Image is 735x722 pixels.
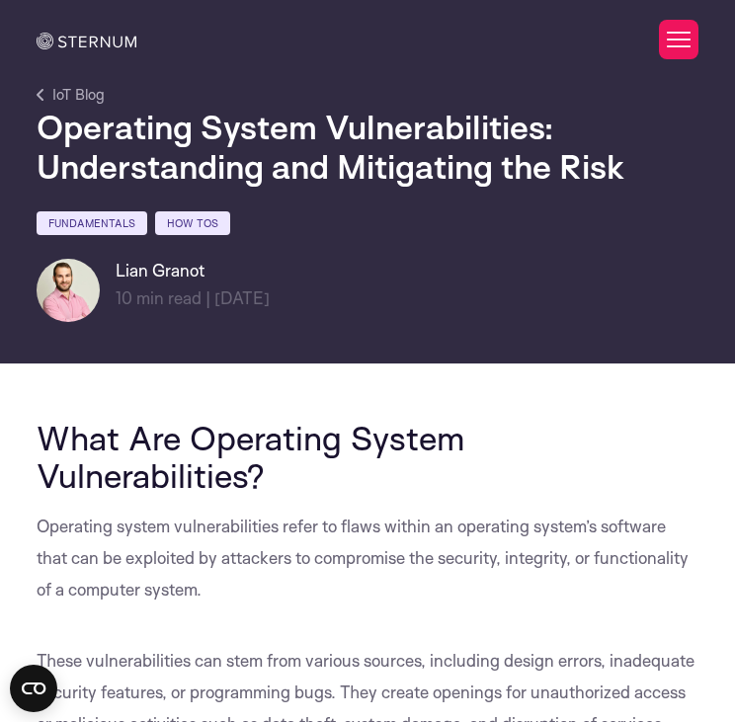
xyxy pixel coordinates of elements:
[37,259,100,322] img: Lian Granot
[659,20,698,59] button: Toggle Menu
[37,83,105,107] a: IoT Blog
[116,287,132,308] span: 10
[116,259,270,282] h6: Lian Granot
[37,417,464,496] span: What Are Operating System Vulnerabilities?
[37,107,698,186] h1: Operating System Vulnerabilities: Understanding and Mitigating the Risk
[214,287,270,308] span: [DATE]
[10,665,57,712] button: Open CMP widget
[116,287,210,308] span: min read |
[155,211,230,235] a: How Tos
[37,211,147,235] a: Fundamentals
[37,516,689,600] span: Operating system vulnerabilities refer to flaws within an operating system’s software that can be...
